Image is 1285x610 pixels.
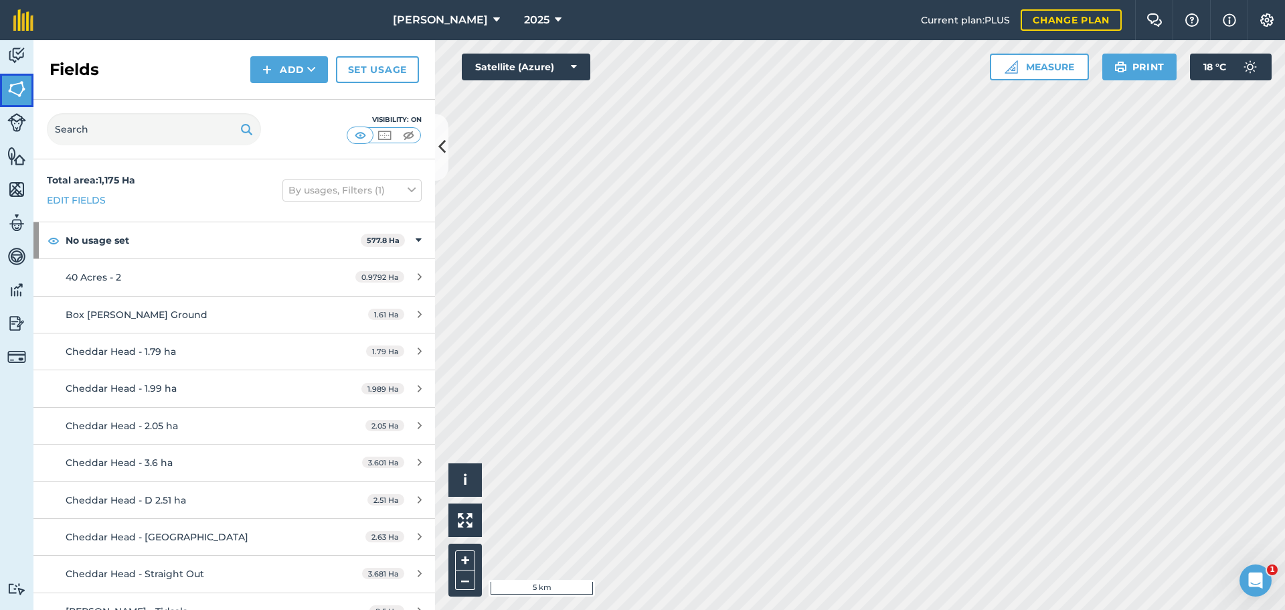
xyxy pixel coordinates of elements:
[1102,54,1177,80] button: Print
[66,309,207,321] span: Box [PERSON_NAME] Ground
[1203,54,1226,80] span: 18 ° C
[1223,12,1236,28] img: svg+xml;base64,PHN2ZyB4bWxucz0iaHR0cDovL3d3dy53My5vcmcvMjAwMC9zdmciIHdpZHRoPSIxNyIgaGVpZ2h0PSIxNy...
[48,232,60,248] img: svg+xml;base64,PHN2ZyB4bWxucz0iaHR0cDovL3d3dy53My5vcmcvMjAwMC9zdmciIHdpZHRoPSIxOCIgaGVpZ2h0PSIyNC...
[33,370,435,406] a: Cheddar Head - 1.99 ha1.989 Ha
[361,383,404,394] span: 1.989 Ha
[1190,54,1272,80] button: 18 °C
[47,174,135,186] strong: Total area : 1,175 Ha
[355,271,404,283] span: 0.9792 Ha
[66,531,248,543] span: Cheddar Head - [GEOGRAPHIC_DATA]
[7,79,26,99] img: svg+xml;base64,PHN2ZyB4bWxucz0iaHR0cDovL3d3dy53My5vcmcvMjAwMC9zdmciIHdpZHRoPSI1NiIgaGVpZ2h0PSI2MC...
[33,333,435,370] a: Cheddar Head - 1.79 ha1.79 Ha
[1239,564,1272,597] iframe: Intercom live chat
[455,550,475,570] button: +
[1237,54,1264,80] img: svg+xml;base64,PD94bWwgdmVyc2lvbj0iMS4wIiBlbmNvZGluZz0idXRmLTgiPz4KPCEtLSBHZW5lcmF0b3I6IEFkb2JlIE...
[33,556,435,592] a: Cheddar Head - Straight Out3.681 Ha
[7,213,26,233] img: svg+xml;base64,PD94bWwgdmVyc2lvbj0iMS4wIiBlbmNvZGluZz0idXRmLTgiPz4KPCEtLSBHZW5lcmF0b3I6IEFkb2JlIE...
[33,259,435,295] a: 40 Acres - 20.9792 Ha
[250,56,328,83] button: Add
[524,12,549,28] span: 2025
[365,531,404,542] span: 2.63 Ha
[1146,13,1163,27] img: Two speech bubbles overlapping with the left bubble in the forefront
[336,56,419,83] a: Set usage
[1267,564,1278,575] span: 1
[47,113,261,145] input: Search
[1184,13,1200,27] img: A question mark icon
[7,46,26,66] img: svg+xml;base64,PD94bWwgdmVyc2lvbj0iMS4wIiBlbmNvZGluZz0idXRmLTgiPz4KPCEtLSBHZW5lcmF0b3I6IEFkb2JlIE...
[13,9,33,31] img: fieldmargin Logo
[1259,13,1275,27] img: A cog icon
[366,346,404,357] span: 1.79 Ha
[33,519,435,555] a: Cheddar Head - [GEOGRAPHIC_DATA]2.63 Ha
[365,420,404,431] span: 2.05 Ha
[66,494,186,506] span: Cheddar Head - D 2.51 ha
[352,129,369,142] img: svg+xml;base64,PHN2ZyB4bWxucz0iaHR0cDovL3d3dy53My5vcmcvMjAwMC9zdmciIHdpZHRoPSI1MCIgaGVpZ2h0PSI0MC...
[66,457,173,469] span: Cheddar Head - 3.6 ha
[33,408,435,444] a: Cheddar Head - 2.05 ha2.05 Ha
[66,420,178,432] span: Cheddar Head - 2.05 ha
[448,463,482,497] button: i
[462,54,590,80] button: Satellite (Azure)
[66,222,361,258] strong: No usage set
[7,313,26,333] img: svg+xml;base64,PD94bWwgdmVyc2lvbj0iMS4wIiBlbmNvZGluZz0idXRmLTgiPz4KPCEtLSBHZW5lcmF0b3I6IEFkb2JlIE...
[7,179,26,200] img: svg+xml;base64,PHN2ZyB4bWxucz0iaHR0cDovL3d3dy53My5vcmcvMjAwMC9zdmciIHdpZHRoPSI1NiIgaGVpZ2h0PSI2MC...
[347,115,422,125] div: Visibility: On
[455,570,475,590] button: –
[400,129,417,142] img: svg+xml;base64,PHN2ZyB4bWxucz0iaHR0cDovL3d3dy53My5vcmcvMjAwMC9zdmciIHdpZHRoPSI1MCIgaGVpZ2h0PSI0MC...
[1021,9,1122,31] a: Change plan
[1005,60,1018,74] img: Ruler icon
[66,382,177,394] span: Cheddar Head - 1.99 ha
[7,348,26,366] img: svg+xml;base64,PD94bWwgdmVyc2lvbj0iMS4wIiBlbmNvZGluZz0idXRmLTgiPz4KPCEtLSBHZW5lcmF0b3I6IEFkb2JlIE...
[458,513,473,528] img: Four arrows, one pointing top left, one top right, one bottom right and the last bottom left
[66,568,204,580] span: Cheddar Head - Straight Out
[367,494,404,506] span: 2.51 Ha
[240,121,253,137] img: svg+xml;base64,PHN2ZyB4bWxucz0iaHR0cDovL3d3dy53My5vcmcvMjAwMC9zdmciIHdpZHRoPSIxOSIgaGVpZ2h0PSIyNC...
[7,246,26,266] img: svg+xml;base64,PD94bWwgdmVyc2lvbj0iMS4wIiBlbmNvZGluZz0idXRmLTgiPz4KPCEtLSBHZW5lcmF0b3I6IEFkb2JlIE...
[376,129,393,142] img: svg+xml;base64,PHN2ZyB4bWxucz0iaHR0cDovL3d3dy53My5vcmcvMjAwMC9zdmciIHdpZHRoPSI1MCIgaGVpZ2h0PSI0MC...
[7,583,26,595] img: svg+xml;base64,PD94bWwgdmVyc2lvbj0iMS4wIiBlbmNvZGluZz0idXRmLTgiPz4KPCEtLSBHZW5lcmF0b3I6IEFkb2JlIE...
[66,346,176,358] span: Cheddar Head - 1.79 ha
[368,309,404,320] span: 1.61 Ha
[33,297,435,333] a: Box [PERSON_NAME] Ground1.61 Ha
[990,54,1089,80] button: Measure
[282,179,422,201] button: By usages, Filters (1)
[921,13,1010,27] span: Current plan : PLUS
[33,445,435,481] a: Cheddar Head - 3.6 ha3.601 Ha
[33,222,435,258] div: No usage set577.8 Ha
[393,12,488,28] span: [PERSON_NAME]
[50,59,99,80] h2: Fields
[362,457,404,468] span: 3.601 Ha
[362,568,404,579] span: 3.681 Ha
[1114,59,1127,75] img: svg+xml;base64,PHN2ZyB4bWxucz0iaHR0cDovL3d3dy53My5vcmcvMjAwMC9zdmciIHdpZHRoPSIxOSIgaGVpZ2h0PSIyNC...
[367,236,400,245] strong: 577.8 Ha
[33,482,435,518] a: Cheddar Head - D 2.51 ha2.51 Ha
[463,471,467,488] span: i
[262,62,272,78] img: svg+xml;base64,PHN2ZyB4bWxucz0iaHR0cDovL3d3dy53My5vcmcvMjAwMC9zdmciIHdpZHRoPSIxNCIgaGVpZ2h0PSIyNC...
[66,271,121,283] span: 40 Acres - 2
[47,193,106,208] a: Edit fields
[7,280,26,300] img: svg+xml;base64,PD94bWwgdmVyc2lvbj0iMS4wIiBlbmNvZGluZz0idXRmLTgiPz4KPCEtLSBHZW5lcmF0b3I6IEFkb2JlIE...
[7,146,26,166] img: svg+xml;base64,PHN2ZyB4bWxucz0iaHR0cDovL3d3dy53My5vcmcvMjAwMC9zdmciIHdpZHRoPSI1NiIgaGVpZ2h0PSI2MC...
[7,113,26,132] img: svg+xml;base64,PD94bWwgdmVyc2lvbj0iMS4wIiBlbmNvZGluZz0idXRmLTgiPz4KPCEtLSBHZW5lcmF0b3I6IEFkb2JlIE...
